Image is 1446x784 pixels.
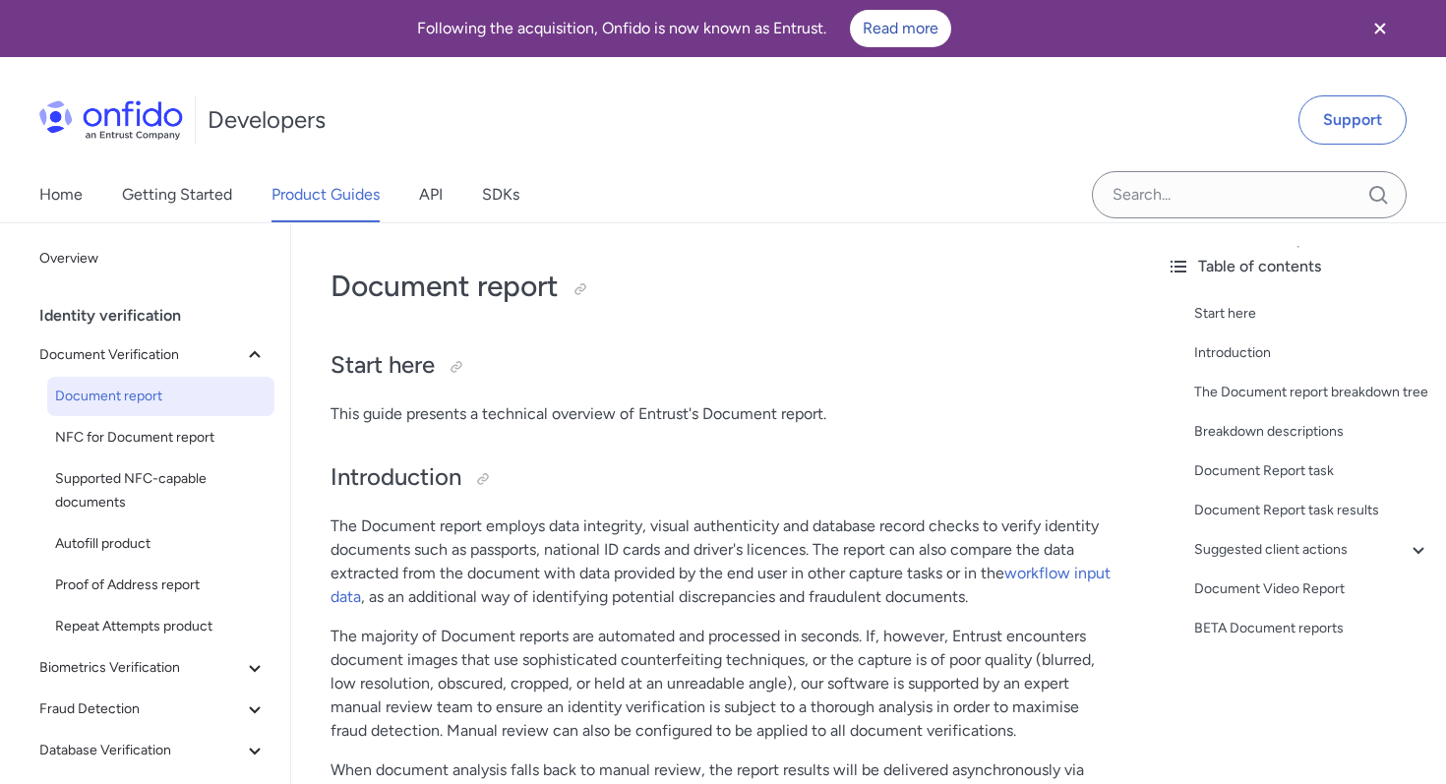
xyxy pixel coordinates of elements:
[1194,302,1430,326] a: Start here
[419,167,443,222] a: API
[47,377,274,416] a: Document report
[1194,538,1430,562] a: Suggested client actions
[31,731,274,770] button: Database Verification
[271,167,380,222] a: Product Guides
[39,656,243,680] span: Biometrics Verification
[31,690,274,729] button: Fraud Detection
[39,697,243,721] span: Fraud Detection
[31,648,274,688] button: Biometrics Verification
[31,239,274,278] a: Overview
[47,607,274,646] a: Repeat Attempts product
[850,10,951,47] a: Read more
[1092,171,1407,218] input: Onfido search input field
[1298,95,1407,145] a: Support
[331,349,1112,383] h2: Start here
[1344,4,1416,53] button: Close banner
[1194,459,1430,483] a: Document Report task
[24,10,1344,47] div: Following the acquisition, Onfido is now known as Entrust.
[482,167,519,222] a: SDKs
[39,100,183,140] img: Onfido Logo
[39,247,267,271] span: Overview
[1194,341,1430,365] a: Introduction
[55,467,267,514] span: Supported NFC-capable documents
[47,566,274,605] a: Proof of Address report
[1194,617,1430,640] a: BETA Document reports
[47,418,274,457] a: NFC for Document report
[39,343,243,367] span: Document Verification
[31,335,274,375] button: Document Verification
[1368,17,1392,40] svg: Close banner
[55,426,267,450] span: NFC for Document report
[331,514,1112,609] p: The Document report employs data integrity, visual authenticity and database record checks to ver...
[55,573,267,597] span: Proof of Address report
[122,167,232,222] a: Getting Started
[39,296,282,335] div: Identity verification
[1167,255,1430,278] div: Table of contents
[1194,381,1430,404] a: The Document report breakdown tree
[55,385,267,408] span: Document report
[331,402,1112,426] p: This guide presents a technical overview of Entrust's Document report.
[331,625,1112,743] p: The majority of Document reports are automated and processed in seconds. If, however, Entrust enc...
[47,524,274,564] a: Autofill product
[208,104,326,136] h1: Developers
[55,615,267,638] span: Repeat Attempts product
[39,739,243,762] span: Database Verification
[39,167,83,222] a: Home
[55,532,267,556] span: Autofill product
[331,267,1112,306] h1: Document report
[1194,420,1430,444] a: Breakdown descriptions
[1194,577,1430,601] a: Document Video Report
[47,459,274,522] a: Supported NFC-capable documents
[1194,499,1430,522] a: Document Report task results
[331,461,1112,495] h2: Introduction
[331,564,1111,606] a: workflow input data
